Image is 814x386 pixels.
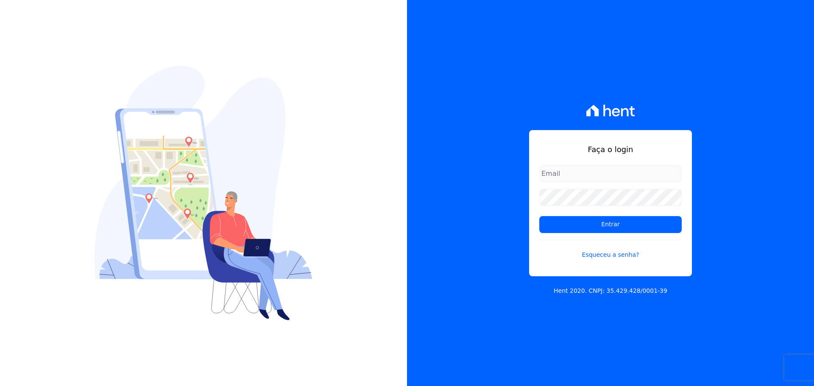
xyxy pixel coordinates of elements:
[539,240,682,259] a: Esqueceu a senha?
[554,286,667,295] p: Hent 2020. CNPJ: 35.429.428/0001-39
[539,165,682,182] input: Email
[539,216,682,233] input: Entrar
[539,144,682,155] h1: Faça o login
[95,66,312,320] img: Login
